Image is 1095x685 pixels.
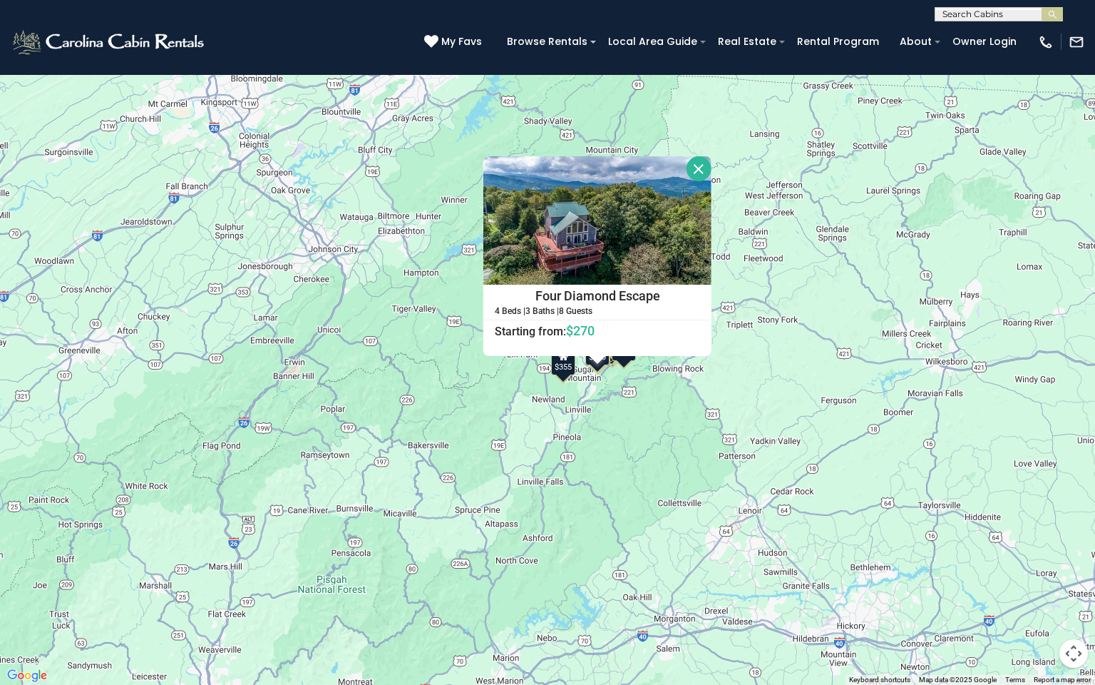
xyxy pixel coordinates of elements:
[711,31,783,53] a: Real Estate
[1038,34,1054,50] img: phone-regular-white.png
[893,31,939,53] a: About
[790,31,886,53] a: Rental Program
[945,31,1024,53] a: Owner Login
[11,28,208,56] img: White-1-2.png
[424,34,485,50] a: My Favs
[441,34,482,49] span: My Favs
[500,31,595,53] a: Browse Rentals
[601,31,704,53] a: Local Area Guide
[1069,34,1084,50] img: mail-regular-white.png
